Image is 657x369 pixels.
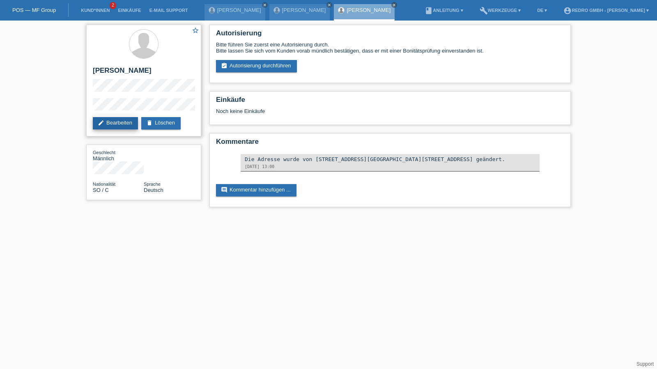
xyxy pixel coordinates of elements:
[217,7,261,13] a: [PERSON_NAME]
[347,7,391,13] a: [PERSON_NAME]
[221,62,227,69] i: assignment_turned_in
[245,156,535,162] div: Die Adresse wurde von [STREET_ADDRESS][GEOGRAPHIC_DATA][STREET_ADDRESS] geändert.
[77,8,114,13] a: Kund*innen
[114,8,145,13] a: Einkäufe
[216,60,297,72] a: assignment_turned_inAutorisierung durchführen
[141,117,181,129] a: deleteLöschen
[146,120,153,126] i: delete
[327,3,331,7] i: close
[144,187,163,193] span: Deutsch
[144,182,161,187] span: Sprache
[559,8,653,13] a: account_circleRedro GmbH - [PERSON_NAME] ▾
[192,27,199,35] a: star_border
[145,8,192,13] a: E-Mail Support
[216,184,296,196] a: commentKommentar hinzufügen ...
[93,117,138,129] a: editBearbeiten
[245,164,535,169] div: [DATE] 13:00
[216,108,564,120] div: Noch keine Einkäufe
[216,138,564,150] h2: Kommentare
[636,361,654,367] a: Support
[563,7,572,15] i: account_circle
[262,2,268,8] a: close
[216,29,564,42] h2: Autorisierung
[476,8,525,13] a: buildWerkzeuge ▾
[420,8,467,13] a: bookAnleitung ▾
[480,7,488,15] i: build
[192,27,199,34] i: star_border
[533,8,551,13] a: DE ▾
[425,7,433,15] i: book
[93,187,109,193] span: Somalia / C / 03.03.2004
[392,3,396,7] i: close
[98,120,104,126] i: edit
[326,2,332,8] a: close
[93,149,144,161] div: Männlich
[282,7,326,13] a: [PERSON_NAME]
[216,42,564,54] div: Bitte führen Sie zuerst eine Autorisierung durch. Bitte lassen Sie sich vom Kunden vorab mündlich...
[93,150,115,155] span: Geschlecht
[391,2,397,8] a: close
[110,2,116,9] span: 2
[93,67,195,79] h2: [PERSON_NAME]
[12,7,56,13] a: POS — MF Group
[93,182,115,187] span: Nationalität
[216,96,564,108] h2: Einkäufe
[263,3,267,7] i: close
[221,187,227,193] i: comment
